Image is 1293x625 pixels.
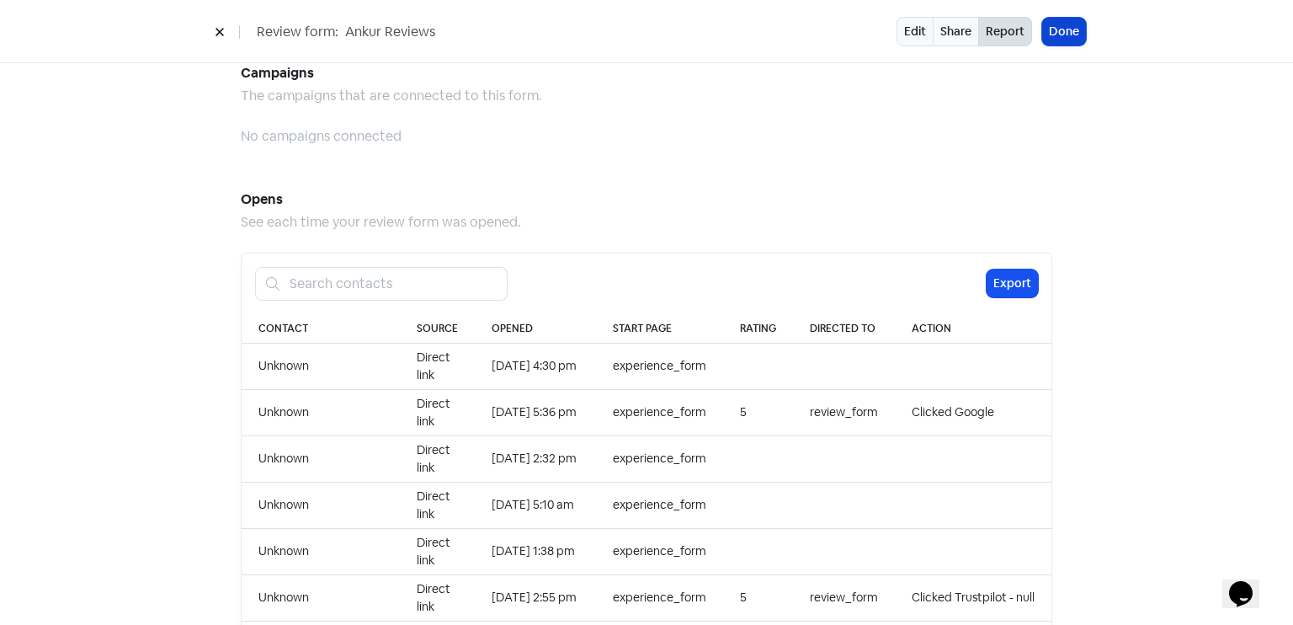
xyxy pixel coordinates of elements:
td: Direct link [400,528,475,574]
td: experience_form [596,389,723,435]
div: See each time your review form was opened. [241,212,1052,232]
a: Edit [897,17,934,46]
th: Contact [242,314,400,344]
td: [DATE] 5:36 pm [475,389,596,435]
td: Clicked Trustpilot - null [895,574,1051,621]
th: Opened [475,314,596,344]
td: 5 [723,574,793,621]
td: Direct link [400,482,475,528]
th: Source [400,314,475,344]
td: Direct link [400,574,475,621]
h5: Campaigns [241,61,1052,86]
td: Direct link [400,435,475,482]
button: Report [978,17,1032,46]
td: experience_form [596,343,723,389]
button: Done [1042,18,1086,45]
h5: Opens [241,187,1052,212]
td: experience_form [596,574,723,621]
td: Unknown [242,435,400,482]
th: Rating [723,314,793,344]
td: [DATE] 4:30 pm [475,343,596,389]
td: experience_form [596,435,723,482]
td: Direct link [400,389,475,435]
td: Unknown [242,574,400,621]
td: Direct link [400,343,475,389]
td: [DATE] 2:55 pm [475,574,596,621]
a: Share [933,17,979,46]
div: The campaigns that are connected to this form. [241,86,1052,106]
td: [DATE] 2:32 pm [475,435,596,482]
td: review_form [793,574,895,621]
td: Clicked Google [895,389,1051,435]
input: Search contacts [279,267,508,301]
td: [DATE] 1:38 pm [475,528,596,574]
td: Unknown [242,389,400,435]
button: Export [987,270,1038,297]
td: review_form [793,389,895,435]
td: Unknown [242,343,400,389]
span: Review form: [257,22,338,42]
td: Unknown [242,482,400,528]
th: Action [895,314,1051,344]
iframe: chat widget [1222,558,1276,608]
th: Directed to [793,314,895,344]
td: 5 [723,389,793,435]
td: experience_form [596,482,723,528]
div: No campaigns connected [241,126,1052,147]
td: experience_form [596,528,723,574]
td: Unknown [242,528,400,574]
th: Start page [596,314,723,344]
td: [DATE] 5:10 am [475,482,596,528]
